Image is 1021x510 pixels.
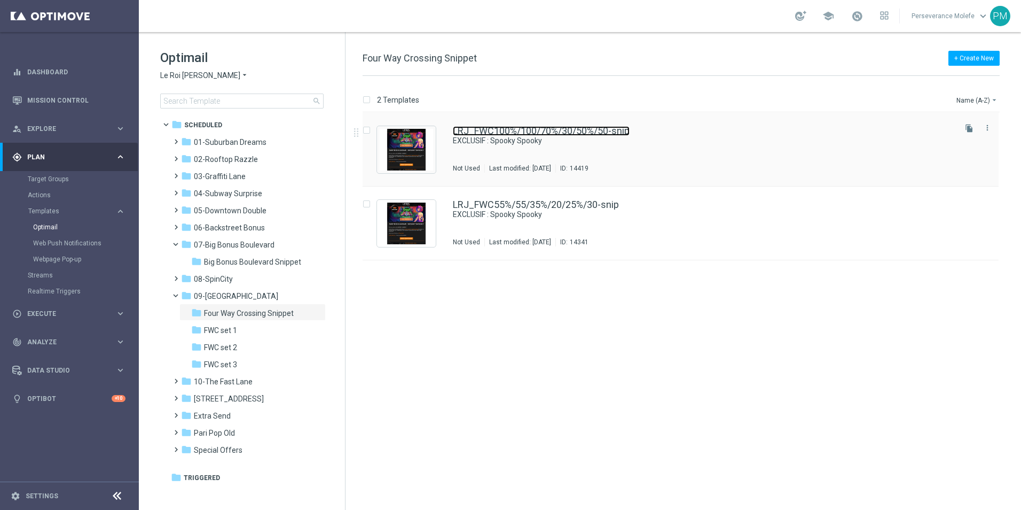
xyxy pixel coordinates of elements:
i: more_vert [983,123,992,132]
span: Big Bonus Boulevard Snippet [204,257,301,267]
i: keyboard_arrow_right [115,152,125,162]
span: Special Offers [194,445,242,455]
a: Realtime Triggers [28,287,111,296]
span: Four Way Crossing Snippet [363,52,477,64]
span: Pari Pop Old [194,428,235,438]
span: Plan [27,154,115,160]
input: Search Template [160,94,324,109]
i: keyboard_arrow_right [115,337,125,347]
div: Optimail [33,219,138,235]
i: folder [181,427,192,438]
img: 14419.jpeg [380,129,433,171]
span: Four Way Crossing Snippet [204,308,294,318]
span: Extra Send [194,411,231,421]
a: EXCLUSIF : Spooky Spooky [453,136,929,146]
i: folder [181,136,192,147]
span: 10-The Fast Lane [194,377,253,387]
span: FWC set 3 [204,360,237,369]
div: Last modified: [DATE] [485,164,555,173]
button: file_copy [962,121,976,135]
span: school [822,10,834,22]
button: more_vert [982,121,993,134]
div: Last modified: [DATE] [485,238,555,246]
span: 01-Suburban Dreams [194,137,266,147]
div: Dashboard [12,58,125,86]
span: 02-Rooftop Razzle [194,154,258,164]
span: 04-Subway Surprise [194,189,262,198]
i: folder [181,444,192,455]
span: 05-Downtown Double [194,206,266,215]
div: Actions [28,187,138,203]
button: + Create New [948,51,1000,66]
i: folder [181,290,192,301]
i: play_circle_outline [12,309,22,319]
i: keyboard_arrow_right [115,365,125,375]
i: keyboard_arrow_right [115,123,125,134]
div: equalizer Dashboard [12,68,126,76]
i: folder [181,393,192,404]
span: keyboard_arrow_down [977,10,989,22]
i: keyboard_arrow_right [115,206,125,217]
i: folder [191,307,202,318]
button: Le Roi [PERSON_NAME] arrow_drop_down [160,71,249,81]
div: Web Push Notifications [33,235,138,251]
span: 11-The 31st Avenue [194,394,264,404]
div: EXCLUSIF : Spooky Spooky [453,210,954,220]
i: folder [181,188,192,198]
span: FWC set 1 [204,326,237,335]
div: Explore [12,124,115,134]
i: folder [181,153,192,164]
div: Press SPACE to select this row. [352,187,1019,260]
div: 14341 [570,238,588,246]
span: 08-SpinCity [194,274,233,284]
p: 2 Templates [377,95,419,105]
i: folder [181,273,192,284]
i: folder [171,472,182,483]
div: Target Groups [28,171,138,187]
i: person_search [12,124,22,134]
div: Plan [12,152,115,162]
i: track_changes [12,337,22,347]
span: Analyze [27,339,115,345]
button: person_search Explore keyboard_arrow_right [12,125,126,133]
div: Data Studio [12,366,115,375]
span: 03-Graffiti Lane [194,172,246,181]
button: track_changes Analyze keyboard_arrow_right [12,338,126,346]
span: Data Studio [27,367,115,374]
a: Web Push Notifications [33,239,111,248]
i: arrow_drop_down [240,71,249,81]
button: Templates keyboard_arrow_right [28,207,126,215]
a: LRJ_FWC100%/100/70%/30/50%/50-snip [453,126,630,136]
a: Streams [28,271,111,280]
div: Webpage Pop-up [33,251,138,267]
span: Templates [28,208,105,214]
a: Webpage Pop-up [33,255,111,264]
div: EXCLUSIF : Spooky Spooky [453,136,954,146]
i: folder [171,119,182,130]
button: Mission Control [12,96,126,105]
a: Optimail [33,223,111,231]
i: lightbulb [12,394,22,404]
i: settings [11,491,20,501]
span: search [312,97,321,105]
i: keyboard_arrow_right [115,308,125,319]
div: Templates [28,203,138,267]
div: Templates [28,208,115,214]
span: FWC set 2 [204,343,237,352]
i: arrow_drop_down [990,96,999,104]
button: Data Studio keyboard_arrow_right [12,366,126,375]
a: Perseverance Molefekeyboard_arrow_down [910,8,990,24]
i: folder [191,324,202,335]
div: ID: [555,238,588,246]
span: 06-Backstreet Bonus [194,223,265,233]
i: file_copy [965,124,973,133]
button: gps_fixed Plan keyboard_arrow_right [12,153,126,161]
i: folder [181,410,192,421]
div: PM [990,6,1010,26]
i: folder [181,171,192,181]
